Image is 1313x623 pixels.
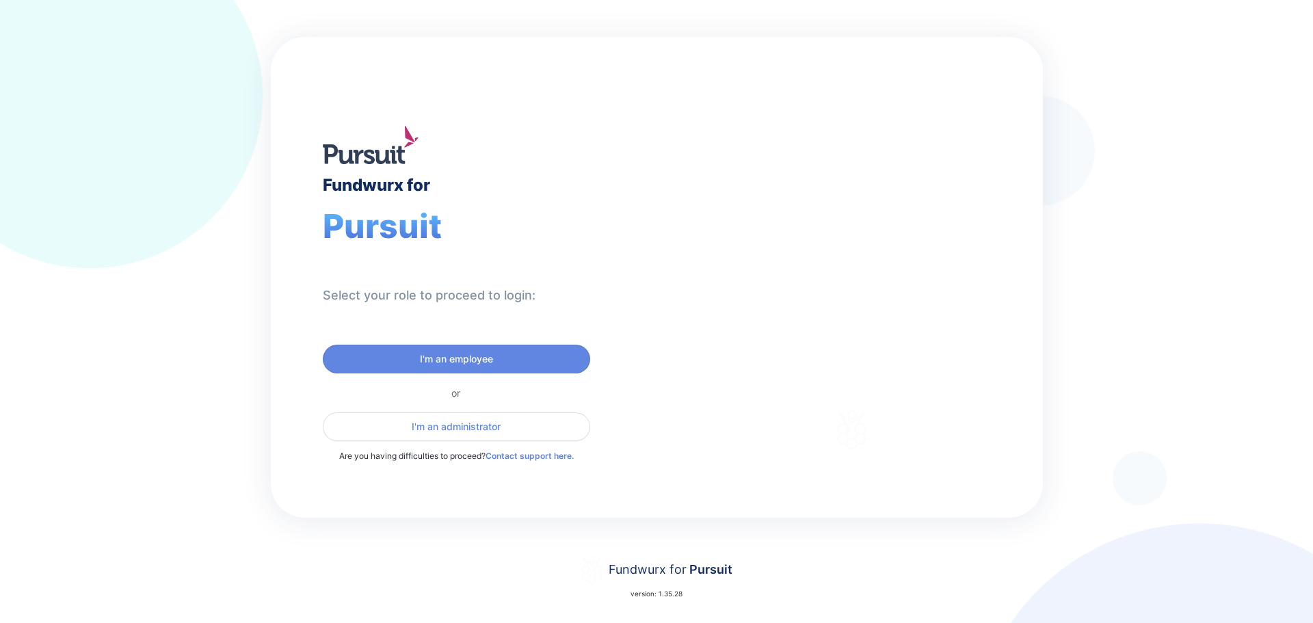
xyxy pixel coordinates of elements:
[323,345,590,373] button: I'm an employee
[734,237,892,269] div: Fundwurx
[609,560,732,579] div: Fundwurx for
[323,287,535,304] div: Select your role to proceed to login:
[734,297,969,336] div: Thank you for choosing Fundwurx as your partner in driving positive social impact!
[323,449,590,463] p: Are you having difficulties to proceed?
[323,126,419,164] img: logo.jpg
[323,412,590,441] button: I'm an administrator
[323,387,590,399] div: or
[323,175,430,195] div: Fundwurx for
[734,218,842,231] div: Welcome to
[486,451,574,461] a: Contact support here.
[323,206,442,246] span: Pursuit
[687,562,732,576] span: Pursuit
[420,352,493,366] span: I'm an employee
[631,588,682,599] p: version: 1.35.28
[412,420,501,434] span: I'm an administrator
